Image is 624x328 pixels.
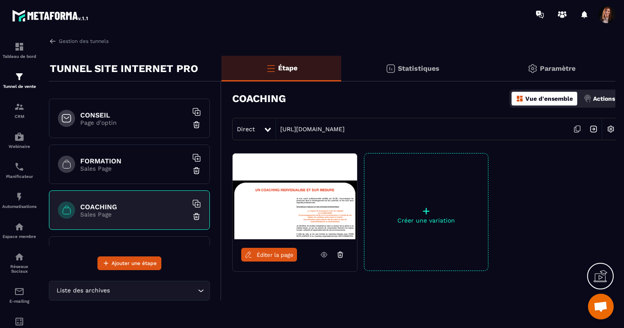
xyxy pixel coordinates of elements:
[2,155,36,185] a: schedulerschedulerPlanificateur
[525,95,573,102] p: Vue d'ensemble
[14,72,24,82] img: formation
[527,63,538,74] img: setting-gr.5f69749f.svg
[80,157,188,165] h6: FORMATION
[14,162,24,172] img: scheduler
[192,120,201,129] img: trash
[2,185,36,215] a: automationsautomationsAutomatisations
[257,252,294,258] span: Éditer la page
[2,280,36,310] a: emailemailE-mailing
[278,64,297,72] p: Étape
[540,64,576,72] p: Paramètre
[12,8,89,23] img: logo
[14,316,24,327] img: accountant
[2,54,36,59] p: Tableau de bord
[2,95,36,125] a: formationformationCRM
[192,212,201,221] img: trash
[14,102,24,112] img: formation
[2,144,36,149] p: Webinaire
[364,217,488,224] p: Créer une variation
[584,95,591,102] img: actions.d6e523a2.png
[585,121,602,137] img: arrow-next.bcc2205e.svg
[2,35,36,65] a: formationformationTableau de bord
[516,95,524,102] img: dashboard-orange.40269519.svg
[97,256,161,270] button: Ajouter une étape
[2,65,36,95] a: formationformationTunnel de vente
[276,126,345,132] a: [URL][DOMAIN_NAME]
[50,60,198,77] p: TUNNEL SITE INTERNET PRO
[385,63,396,74] img: stats.20deebd0.svg
[80,119,188,126] p: Page d'optin
[233,153,357,239] img: image
[2,84,36,89] p: Tunnel de vente
[80,165,188,172] p: Sales Page
[80,203,188,211] h6: COACHING
[14,42,24,52] img: formation
[364,205,488,217] p: +
[14,252,24,262] img: social-network
[237,126,255,132] span: Direct
[232,93,286,105] h3: COACHING
[593,95,615,102] p: Actions
[2,245,36,280] a: social-networksocial-networkRéseaux Sociaux
[2,114,36,119] p: CRM
[266,63,276,73] img: bars-o.4a397970.svg
[80,111,188,119] h6: CONSEIL
[49,281,210,301] div: Search for option
[588,294,614,319] a: Ouvrir le chat
[14,286,24,297] img: email
[14,192,24,202] img: automations
[2,204,36,209] p: Automatisations
[603,121,619,137] img: setting-w.858f3a88.svg
[2,125,36,155] a: automationsautomationsWebinaire
[49,37,109,45] a: Gestion des tunnels
[241,248,297,262] a: Éditer la page
[2,215,36,245] a: automationsautomationsEspace membre
[2,264,36,274] p: Réseaux Sociaux
[112,286,196,295] input: Search for option
[192,166,201,175] img: trash
[55,286,112,295] span: Liste des archives
[2,299,36,304] p: E-mailing
[14,132,24,142] img: automations
[80,211,188,218] p: Sales Page
[2,174,36,179] p: Planificateur
[49,37,57,45] img: arrow
[14,222,24,232] img: automations
[112,259,157,268] span: Ajouter une étape
[2,234,36,239] p: Espace membre
[398,64,439,72] p: Statistiques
